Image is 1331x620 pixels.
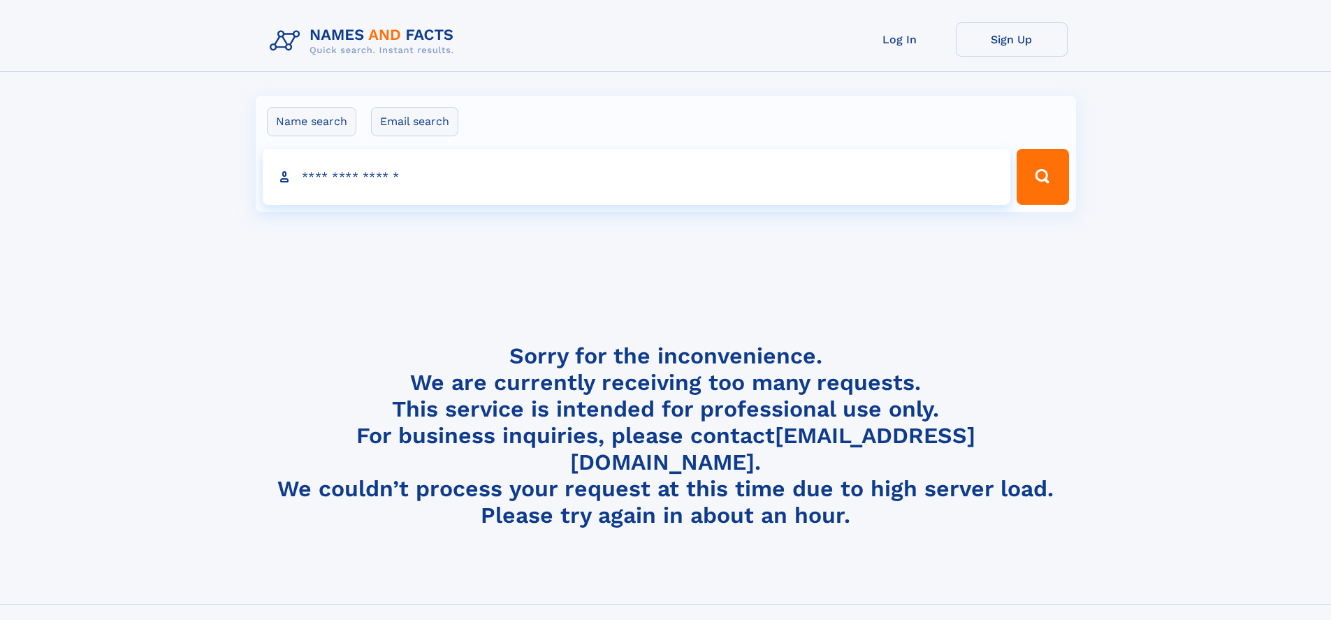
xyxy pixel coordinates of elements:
[267,107,356,136] label: Name search
[263,149,1011,205] input: search input
[264,343,1068,529] h4: Sorry for the inconvenience. We are currently receiving too many requests. This service is intend...
[371,107,458,136] label: Email search
[1017,149,1068,205] button: Search Button
[956,22,1068,57] a: Sign Up
[844,22,956,57] a: Log In
[264,22,465,60] img: Logo Names and Facts
[570,422,975,475] a: [EMAIL_ADDRESS][DOMAIN_NAME]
